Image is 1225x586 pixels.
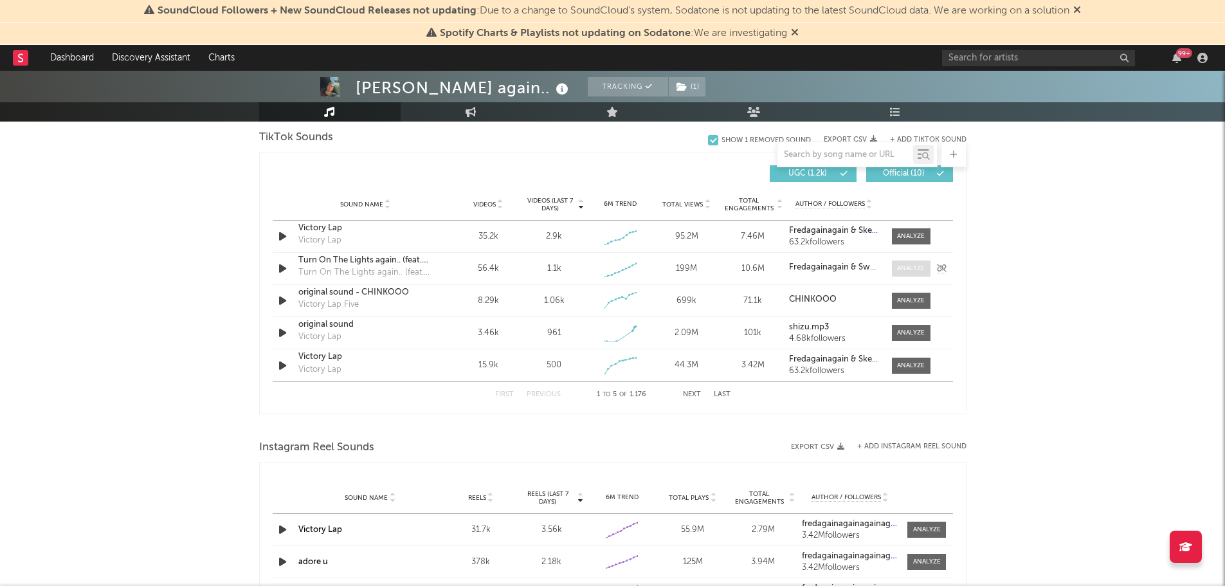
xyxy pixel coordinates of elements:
[789,226,895,235] strong: Fredagainagain & SkeptaTV
[877,136,966,143] button: + Add TikTok Sound
[520,524,584,536] div: 3.56k
[789,226,878,235] a: Fredagainagain & SkeptaTV
[298,558,328,566] a: adore u
[458,359,518,372] div: 15.9k
[298,254,433,267] a: Turn On The Lights again.. (feat. Future)
[789,355,895,363] strong: Fredagainagain & SkeptaTV
[298,266,433,279] div: Turn On The Lights again.. (feat. Future)
[789,263,975,271] strong: Fredagainagain & Swedish House Mafia & Future
[547,327,561,340] div: 961
[458,327,518,340] div: 3.46k
[770,165,857,182] button: UGC(1.2k)
[619,392,627,398] span: of
[668,77,706,96] span: ( 1 )
[789,334,878,343] div: 4.68k followers
[789,295,878,304] a: CHINKOOO
[298,286,433,299] a: original sound - CHINKOOO
[723,295,783,307] div: 71.1k
[802,531,898,540] div: 3.42M followers
[468,494,486,502] span: Reels
[520,556,584,569] div: 2.18k
[440,28,787,39] span: : We are investigating
[524,197,576,212] span: Videos (last 7 days)
[657,359,716,372] div: 44.3M
[586,387,657,403] div: 1 5 1.176
[345,494,388,502] span: Sound Name
[544,295,565,307] div: 1.06k
[791,28,799,39] span: Dismiss
[802,552,923,560] strong: fredagainagainagainagainagain
[777,150,913,160] input: Search by song name or URL
[458,295,518,307] div: 8.29k
[789,323,878,332] a: shizu.mp3
[875,170,934,178] span: Official ( 10 )
[812,493,881,502] span: Author / Followers
[714,391,730,398] button: Last
[527,391,561,398] button: Previous
[546,230,562,243] div: 2.9k
[723,327,783,340] div: 101k
[824,136,877,143] button: Export CSV
[789,238,878,247] div: 63.2k followers
[458,262,518,275] div: 56.4k
[802,552,898,561] a: fredagainagainagainagainagain
[298,318,433,331] a: original sound
[495,391,514,398] button: First
[723,359,783,372] div: 3.42M
[657,230,716,243] div: 95.2M
[449,556,513,569] div: 378k
[795,200,865,208] span: Author / Followers
[866,165,953,182] button: Official(10)
[1073,6,1081,16] span: Dismiss
[789,355,878,364] a: Fredagainagain & SkeptaTV
[473,201,496,208] span: Videos
[103,45,199,71] a: Discovery Assistant
[802,563,898,572] div: 3.42M followers
[1176,48,1192,58] div: 99 +
[458,230,518,243] div: 35.2k
[340,201,383,208] span: Sound Name
[660,556,725,569] div: 125M
[590,493,655,502] div: 6M Trend
[158,6,476,16] span: SoundCloud Followers + New SoundCloud Releases not updating
[731,490,788,506] span: Total Engagements
[158,6,1069,16] span: : Due to a change to SoundCloud's system, Sodatone is not updating to the latest SoundCloud data....
[590,199,650,209] div: 6M Trend
[603,392,610,398] span: to
[844,443,966,450] div: + Add Instagram Reel Sound
[662,201,703,208] span: Total Views
[298,526,342,534] a: Victory Lap
[802,520,898,529] a: fredagainagainagainagainagain
[683,391,701,398] button: Next
[298,351,433,363] a: Victory Lap
[657,327,716,340] div: 2.09M
[890,136,966,143] button: + Add TikTok Sound
[440,28,691,39] span: Spotify Charts & Playlists not updating on Sodatone
[723,197,775,212] span: Total Engagements
[778,170,837,178] span: UGC ( 1.2k )
[731,524,795,536] div: 2.79M
[857,443,966,450] button: + Add Instagram Reel Sound
[449,524,513,536] div: 31.7k
[259,440,374,455] span: Instagram Reel Sounds
[731,556,795,569] div: 3.94M
[199,45,244,71] a: Charts
[298,363,341,376] div: Victory Lap
[1172,53,1181,63] button: 99+
[657,262,716,275] div: 199M
[657,295,716,307] div: 699k
[547,359,561,372] div: 500
[789,295,837,304] strong: CHINKOOO
[721,136,811,145] div: Show 1 Removed Sound
[520,490,576,506] span: Reels (last 7 days)
[356,77,572,98] div: [PERSON_NAME] again..
[789,367,878,376] div: 63.2k followers
[41,45,103,71] a: Dashboard
[298,222,433,235] a: Victory Lap
[669,77,705,96] button: (1)
[802,520,923,528] strong: fredagainagainagainagainagain
[723,230,783,243] div: 7.46M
